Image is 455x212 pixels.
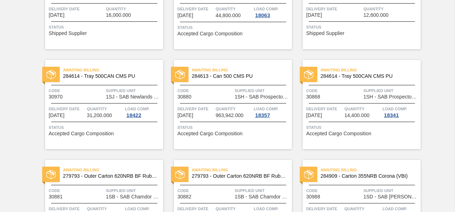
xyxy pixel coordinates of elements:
span: Code [49,187,104,194]
span: 1SD - SAB Rosslyn Brewery [363,194,419,200]
div: 18422 [125,112,143,118]
span: 1SJ - SAB Newlands Brewery [106,94,161,100]
span: Accepted Cargo Composition [49,131,114,136]
span: Status [49,24,161,31]
span: Supplied Unit [235,87,290,94]
span: Awaiting Billing [192,166,292,173]
span: Accepted Cargo Composition [306,131,371,136]
span: 30882 [177,194,191,200]
span: 284909 - Carton 355NRB Corona (VBI) [321,173,415,179]
span: Awaiting Billing [63,66,163,74]
img: status [47,170,56,179]
a: Load Comp.18341 [382,105,419,118]
span: Supplied Unit [363,187,419,194]
a: statusAwaiting Billing284614 - Tray 500CAN CMS PUCode30868Supplied Unit1SH - SAB Prospecton Brewe... [292,60,421,149]
span: Awaiting Billing [63,166,163,173]
span: 963,942.000 [216,113,244,118]
span: 284614 - Tray 500CAN CMS PU [321,74,415,79]
span: 08/11/2025 [49,12,64,18]
span: Quantity [363,5,419,12]
span: 08/23/2025 [306,113,322,118]
span: Delivery Date [49,105,85,112]
div: 18341 [382,112,400,118]
span: Status [177,24,290,31]
span: Accepted Cargo Composition [177,131,243,136]
span: Code [306,87,362,94]
span: Supplied Unit [106,87,161,94]
a: Load Comp.18422 [125,105,161,118]
span: Status [49,124,161,131]
span: Status [177,124,290,131]
span: Load Comp. [125,105,150,112]
a: statusAwaiting Billing284613 - Can 500 CMS PUCode30880Supplied Unit1SH - SAB Prospecton BreweryDe... [163,60,292,149]
span: 14,400.000 [344,113,370,118]
span: Code [49,87,104,94]
span: Code [177,87,233,94]
span: 279793 - Outer Carton 620NRB BF Ruby Apple 1x12 [192,173,286,179]
span: 284613 - Can 500 CMS PU [192,74,286,79]
span: Delivery Date [49,5,104,12]
span: Supplied Unit [235,187,290,194]
div: 18357 [254,112,271,118]
span: 1SB - SAB Chamdor Brewery [106,194,161,200]
span: Status [306,124,419,131]
span: 08/12/2025 [177,13,193,18]
span: 16,000.000 [106,12,131,18]
span: Delivery Date [306,5,362,12]
span: 31,200.000 [87,113,112,118]
span: Quantity [344,105,381,112]
span: 12,600.000 [363,12,388,18]
div: 18063 [254,12,271,18]
span: 30881 [49,194,63,200]
span: 1SH - SAB Prospecton Brewery [235,94,290,100]
span: 30988 [306,194,320,200]
span: Quantity [106,5,161,12]
img: status [175,70,185,79]
span: Awaiting Billing [321,66,421,74]
span: 30970 [49,94,63,100]
span: 279793 - Outer Carton 620NRB BF Ruby Apple 1x12 [63,173,157,179]
span: Quantity [216,5,252,12]
span: 08/23/2025 [177,113,193,118]
span: Code [177,187,233,194]
a: Load Comp.18357 [254,105,290,118]
span: Status [306,24,419,31]
span: 08/16/2025 [306,12,322,18]
span: Delivery Date [306,105,343,112]
span: Awaiting Billing [192,66,292,74]
img: status [175,170,185,179]
span: Supplied Unit [106,187,161,194]
span: Load Comp. [382,105,407,112]
img: status [304,170,313,179]
img: status [304,70,313,79]
span: Delivery Date [177,105,214,112]
span: 284614 - Tray 500CAN CMS PU [63,74,157,79]
a: Load Comp.18063 [254,5,290,18]
span: Quantity [216,105,252,112]
span: 1SH - SAB Prospecton Brewery [363,94,419,100]
span: Quantity [87,105,123,112]
span: Shipped Supplier [49,31,87,36]
span: Delivery Date [177,5,214,12]
span: Load Comp. [254,5,278,12]
span: 30880 [177,94,191,100]
span: Accepted Cargo Composition [177,31,243,36]
span: Load Comp. [254,105,278,112]
span: Shipped Supplier [306,31,344,36]
span: Code [306,187,362,194]
span: Awaiting Billing [321,166,421,173]
span: 08/23/2025 [49,113,64,118]
span: 30868 [306,94,320,100]
span: 44,800.000 [216,13,241,18]
span: Supplied Unit [363,87,419,94]
a: statusAwaiting Billing284614 - Tray 500CAN CMS PUCode30970Supplied Unit1SJ - SAB Newlands Brewery... [34,60,163,149]
img: status [47,70,56,79]
span: 1SB - SAB Chamdor Brewery [235,194,290,200]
